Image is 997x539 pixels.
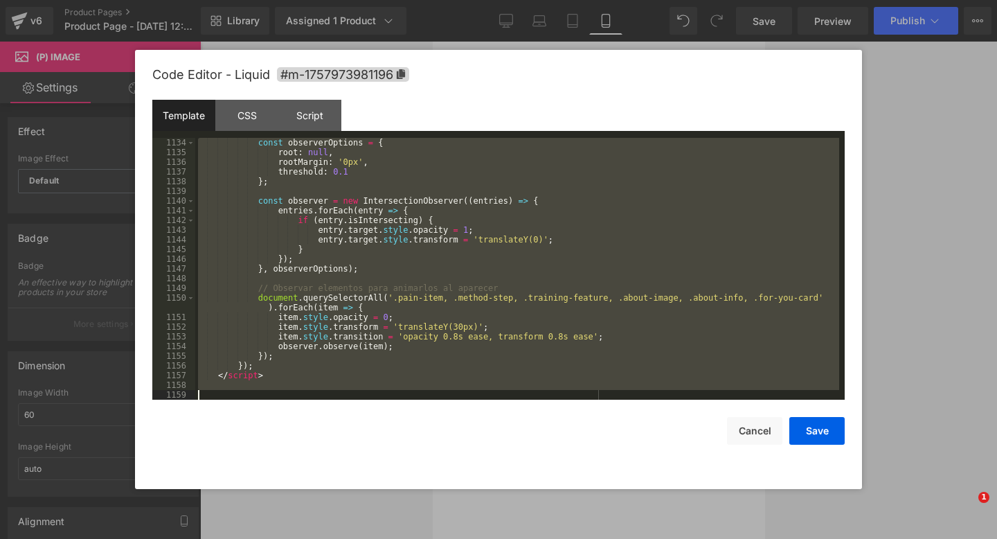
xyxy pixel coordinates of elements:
div: 1138 [152,177,195,186]
div: 1149 [152,283,195,293]
div: CSS [215,100,278,131]
div: Script [278,100,341,131]
div: 1139 [152,186,195,196]
div: 1140 [152,196,195,206]
div: 1148 [152,274,195,283]
div: 1144 [152,235,195,245]
span: Code Editor - Liquid [152,67,270,82]
div: 1153 [152,332,195,342]
div: 1157 [152,371,195,380]
div: 1137 [152,167,195,177]
div: 1158 [152,380,195,390]
button: Cancel [727,417,782,445]
div: 1142 [152,215,195,225]
div: Template [152,100,215,131]
span: Click to copy [277,67,409,82]
iframe: Intercom live chat [950,492,983,525]
div: 1151 [152,312,195,322]
div: 1159 [152,390,195,400]
div: 1134 [152,138,195,148]
div: 1146 [152,254,195,264]
span: 1 [978,492,989,503]
div: 1150 [152,293,195,312]
div: 1136 [152,157,195,167]
div: 1141 [152,206,195,215]
div: 1135 [152,148,195,157]
div: 1156 [152,361,195,371]
div: 1147 [152,264,195,274]
div: 1143 [152,225,195,235]
div: 1155 [152,351,195,361]
div: 1152 [152,322,195,332]
button: Save [789,417,845,445]
div: 1145 [152,245,195,254]
div: 1154 [152,342,195,351]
